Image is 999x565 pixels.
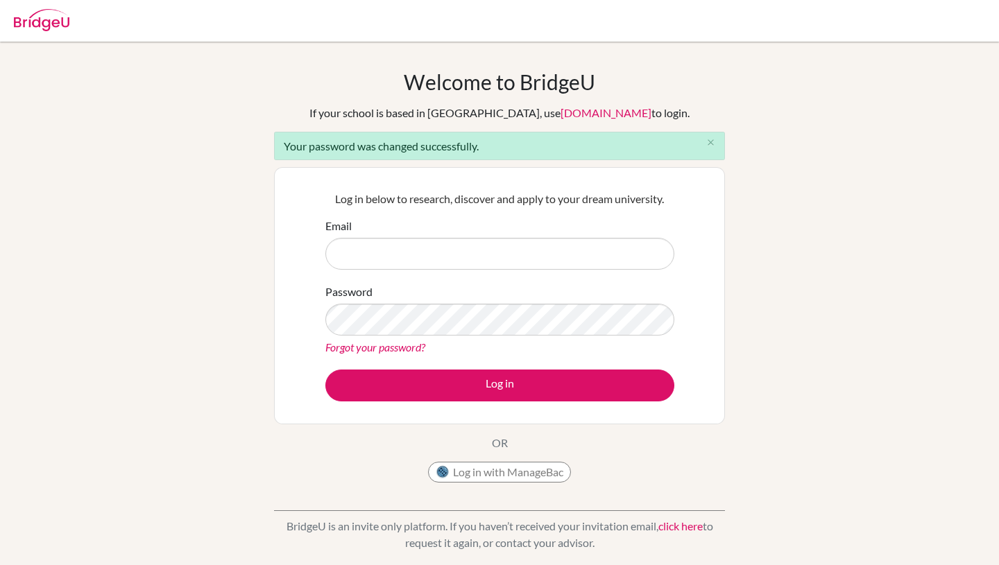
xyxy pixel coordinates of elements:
[706,137,716,148] i: close
[325,340,425,354] a: Forgot your password?
[325,284,373,300] label: Password
[325,191,674,207] p: Log in below to research, discover and apply to your dream university.
[325,370,674,401] button: Log in
[428,462,571,483] button: Log in with ManageBac
[658,519,703,532] a: click here
[274,518,725,551] p: BridgeU is an invite only platform. If you haven’t received your invitation email, to request it ...
[492,435,508,451] p: OR
[697,132,724,153] button: Close
[274,132,725,160] div: Your password was changed successfully.
[325,218,352,234] label: Email
[14,9,69,31] img: Bridge-U
[561,106,651,119] a: [DOMAIN_NAME]
[404,69,595,94] h1: Welcome to BridgeU
[309,105,690,121] div: If your school is based in [GEOGRAPHIC_DATA], use to login.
